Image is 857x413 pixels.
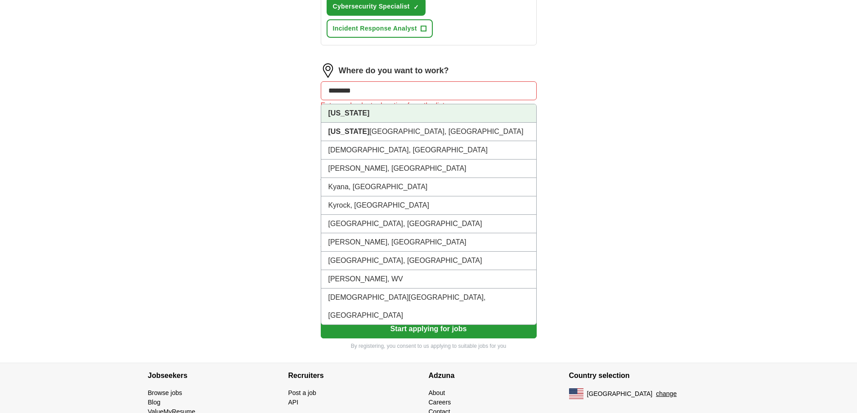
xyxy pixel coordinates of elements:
span: Cybersecurity Specialist [333,2,410,11]
strong: [US_STATE] [328,128,370,135]
li: Kyana, [GEOGRAPHIC_DATA] [321,178,536,196]
button: Start applying for jobs [321,320,537,338]
a: Blog [148,399,161,406]
li: Kyrock, [GEOGRAPHIC_DATA] [321,196,536,215]
li: [DEMOGRAPHIC_DATA], [GEOGRAPHIC_DATA] [321,141,536,160]
li: [DEMOGRAPHIC_DATA][GEOGRAPHIC_DATA], [GEOGRAPHIC_DATA] [321,289,536,324]
h4: Country selection [569,363,709,388]
a: Browse jobs [148,389,182,396]
div: Enter and select a location from the list [321,100,537,111]
button: Incident Response Analyst [327,19,433,38]
span: ✓ [413,4,419,11]
li: [PERSON_NAME], [GEOGRAPHIC_DATA] [321,160,536,178]
a: Post a job [288,389,316,396]
li: [GEOGRAPHIC_DATA], [GEOGRAPHIC_DATA] [321,215,536,233]
span: [GEOGRAPHIC_DATA] [587,389,653,399]
a: Careers [429,399,451,406]
li: [PERSON_NAME], WV [321,270,536,289]
li: [PERSON_NAME], [GEOGRAPHIC_DATA] [321,233,536,252]
label: Where do you want to work? [339,65,449,77]
strong: [US_STATE] [328,109,370,117]
img: US flag [569,388,583,399]
p: By registering, you consent to us applying to suitable jobs for you [321,342,537,350]
a: API [288,399,299,406]
span: Incident Response Analyst [333,24,417,33]
li: [GEOGRAPHIC_DATA], [GEOGRAPHIC_DATA] [321,252,536,270]
button: change [656,389,677,399]
img: location.png [321,63,335,78]
a: About [429,389,445,396]
li: [GEOGRAPHIC_DATA], [GEOGRAPHIC_DATA] [321,123,536,141]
